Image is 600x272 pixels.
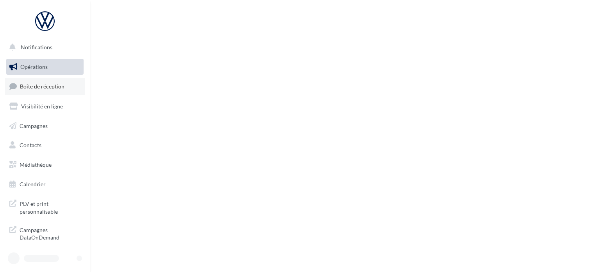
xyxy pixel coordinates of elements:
[20,225,80,241] span: Campagnes DataOnDemand
[20,142,41,148] span: Contacts
[5,59,85,75] a: Opérations
[20,181,46,187] span: Calendrier
[5,176,85,193] a: Calendrier
[5,78,85,95] a: Boîte de réception
[5,137,85,153] a: Contacts
[20,161,52,168] span: Médiathèque
[5,222,85,245] a: Campagnes DataOnDemand
[5,157,85,173] a: Médiathèque
[20,198,80,215] span: PLV et print personnalisable
[20,122,48,129] span: Campagnes
[5,39,82,56] button: Notifications
[20,83,64,90] span: Boîte de réception
[5,118,85,134] a: Campagnes
[21,103,63,110] span: Visibilité en ligne
[5,195,85,218] a: PLV et print personnalisable
[21,44,52,50] span: Notifications
[20,63,48,70] span: Opérations
[5,98,85,115] a: Visibilité en ligne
